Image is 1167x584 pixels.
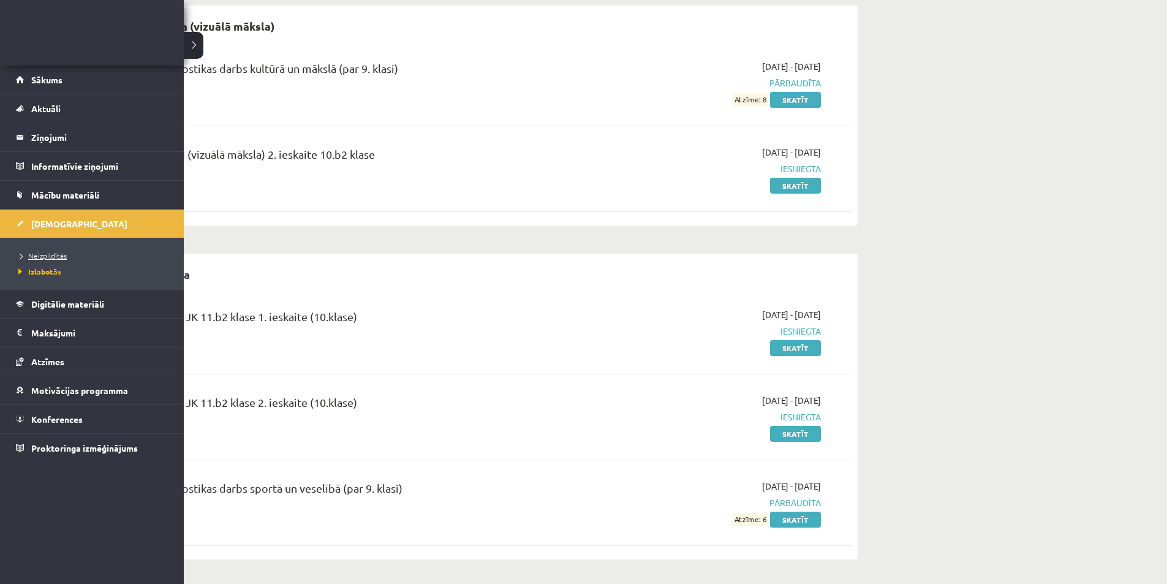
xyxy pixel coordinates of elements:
[15,250,172,261] a: Neizpildītās
[762,60,821,73] span: [DATE] - [DATE]
[92,60,572,83] div: 10.b2 klases diagnostikas darbs kultūrā un mākslā (par 9. klasi)
[31,356,64,367] span: Atzīmes
[31,385,128,396] span: Motivācijas programma
[590,411,821,423] span: Iesniegta
[31,123,168,151] legend: Ziņojumi
[92,480,572,502] div: 11.b2 klases diagnostikas darbs sportā un veselībā (par 9. klasi)
[13,21,111,52] a: Rīgas 1. Tālmācības vidusskola
[770,426,821,442] a: Skatīt
[15,266,172,277] a: Izlabotās
[733,93,768,106] span: Atzīme: 8
[92,394,572,417] div: Sports un veselība JK 11.b2 klase 2. ieskaite (10.klase)
[762,146,821,159] span: [DATE] - [DATE]
[16,347,168,376] a: Atzīmes
[16,210,168,238] a: [DEMOGRAPHIC_DATA]
[31,189,99,200] span: Mācību materiāli
[762,394,821,407] span: [DATE] - [DATE]
[31,319,168,347] legend: Maksājumi
[16,152,168,180] a: Informatīvie ziņojumi
[762,308,821,321] span: [DATE] - [DATE]
[92,146,572,169] div: Kultūra un māksla I (vizuālā māksla) 2. ieskaite 10.b2 klase
[770,340,821,356] a: Skatīt
[16,376,168,404] a: Motivācijas programma
[733,513,768,526] span: Atzīme: 6
[770,92,821,108] a: Skatīt
[31,414,83,425] span: Konferences
[31,298,104,309] span: Digitālie materiāli
[31,74,62,85] span: Sākums
[16,434,168,462] a: Proktoringa izmēģinājums
[31,218,127,229] span: [DEMOGRAPHIC_DATA]
[31,152,168,180] legend: Informatīvie ziņojumi
[16,94,168,123] a: Aktuāli
[770,178,821,194] a: Skatīt
[16,181,168,209] a: Mācību materiāli
[15,267,61,276] span: Izlabotās
[590,325,821,338] span: Iesniegta
[31,442,138,453] span: Proktoringa izmēģinājums
[16,123,168,151] a: Ziņojumi
[16,66,168,94] a: Sākums
[590,496,821,509] span: Pārbaudīta
[770,512,821,528] a: Skatīt
[31,103,61,114] span: Aktuāli
[16,405,168,433] a: Konferences
[16,290,168,318] a: Digitālie materiāli
[15,251,67,260] span: Neizpildītās
[762,480,821,493] span: [DATE] - [DATE]
[92,308,572,331] div: Sports un veselība JK 11.b2 klase 1. ieskaite (10.klase)
[590,77,821,89] span: Pārbaudīta
[590,162,821,175] span: Iesniegta
[16,319,168,347] a: Maksājumi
